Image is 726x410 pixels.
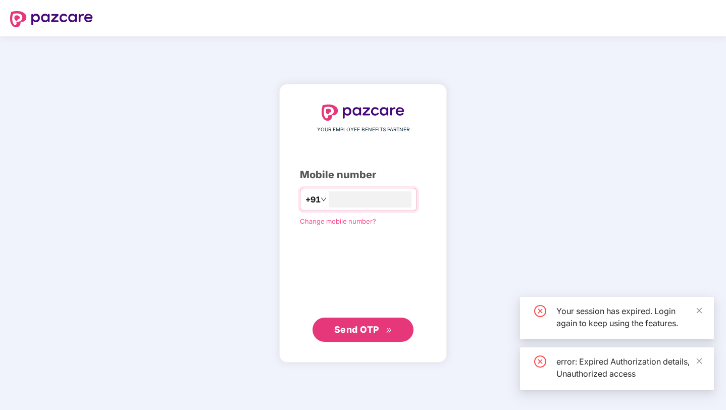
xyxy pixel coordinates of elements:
img: logo [10,11,93,27]
div: Your session has expired. Login again to keep using the features. [556,305,702,329]
span: YOUR EMPLOYEE BENEFITS PARTNER [317,126,409,134]
span: close [696,307,703,314]
span: Send OTP [334,324,379,335]
img: logo [322,105,404,121]
button: Send OTPdouble-right [313,318,413,342]
a: Change mobile number? [300,217,376,225]
span: close-circle [534,355,546,368]
span: close [696,357,703,365]
span: +91 [305,193,321,206]
span: close-circle [534,305,546,317]
div: error: Expired Authorization details, Unauthorized access [556,355,702,380]
div: Mobile number [300,167,426,183]
span: double-right [386,327,392,334]
span: down [321,196,327,202]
